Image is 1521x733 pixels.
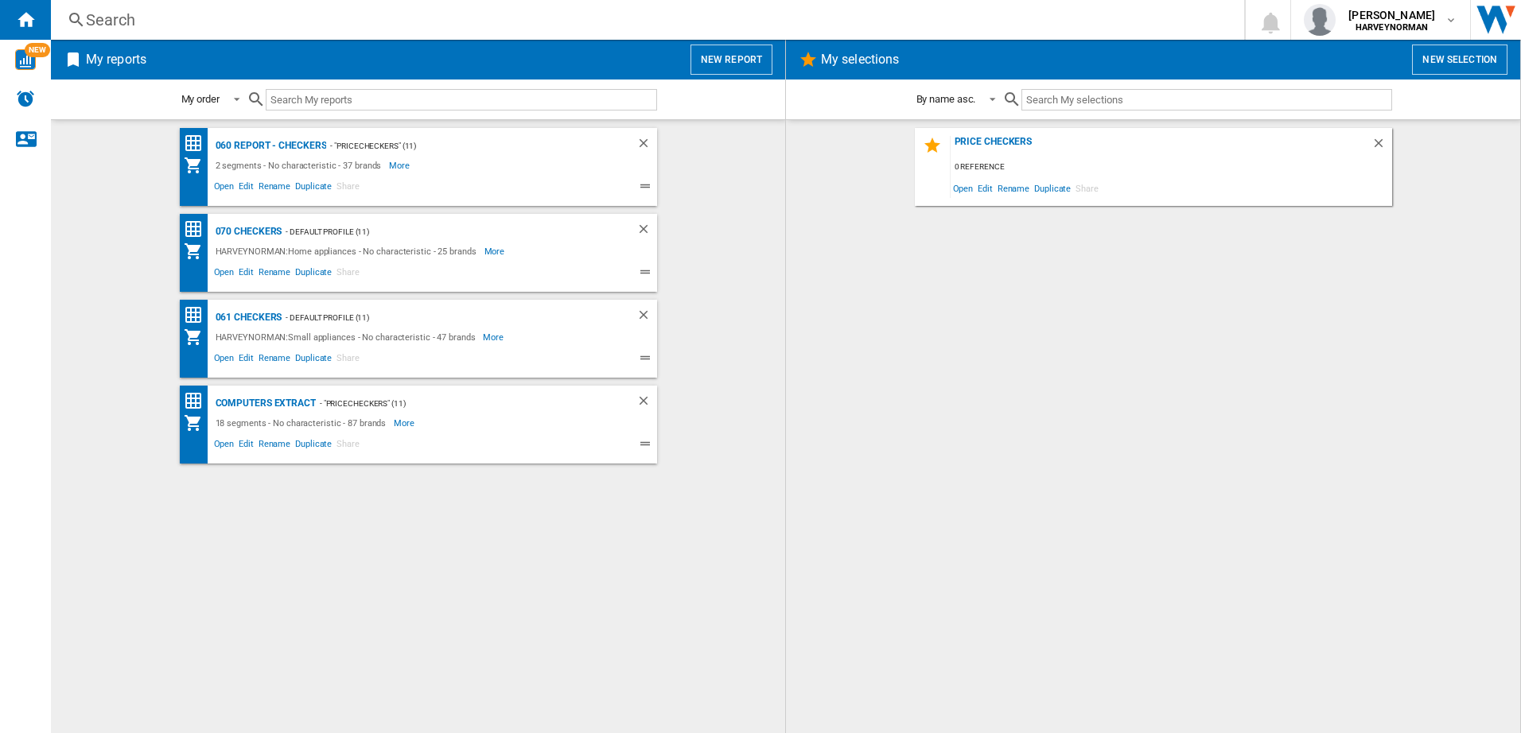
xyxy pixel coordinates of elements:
[184,242,212,261] div: My Assortment
[975,177,995,199] span: Edit
[636,136,657,156] div: Delete
[293,436,334,456] span: Duplicate
[636,394,657,413] div: Delete
[293,351,334,370] span: Duplicate
[236,351,256,370] span: Edit
[334,265,362,284] span: Share
[1348,7,1435,23] span: [PERSON_NAME]
[236,265,256,284] span: Edit
[184,134,212,153] div: Price Matrix
[256,265,293,284] span: Rename
[212,328,484,347] div: HARVEYNORMAN:Small appliances - No characteristic - 47 brands
[86,9,1203,31] div: Search
[1021,89,1391,111] input: Search My selections
[334,351,362,370] span: Share
[212,242,484,261] div: HARVEYNORMAN:Home appliances - No characteristic - 25 brands
[1356,22,1429,33] b: HARVEYNORMAN
[951,177,976,199] span: Open
[16,89,35,108] img: alerts-logo.svg
[690,45,772,75] button: New report
[256,179,293,198] span: Rename
[184,391,212,411] div: Price Matrix
[326,136,604,156] div: - "PriceCheckers" (11)
[256,351,293,370] span: Rename
[282,308,604,328] div: - Default profile (11)
[181,93,220,105] div: My order
[212,436,237,456] span: Open
[316,394,605,413] div: - "PriceCheckers" (11)
[212,179,237,198] span: Open
[636,308,657,328] div: Delete
[212,136,327,156] div: 060 report - Checkers
[818,45,902,75] h2: My selections
[212,308,282,328] div: 061 Checkers
[184,305,212,325] div: Price Matrix
[293,265,334,284] span: Duplicate
[394,413,417,432] span: More
[951,157,1392,177] div: 0 reference
[212,156,390,175] div: 2 segments - No characteristic - 37 brands
[256,436,293,456] span: Rename
[25,43,50,57] span: NEW
[184,219,212,239] div: Price Matrix
[184,328,212,347] div: My Assortment
[212,394,316,413] div: Computers extract
[1032,177,1073,199] span: Duplicate
[1304,4,1336,36] img: profile.jpg
[334,436,362,456] span: Share
[212,265,237,284] span: Open
[1371,136,1392,157] div: Delete
[636,222,657,242] div: Delete
[236,179,256,198] span: Edit
[212,222,282,242] div: 070 Checkers
[266,89,657,111] input: Search My reports
[212,413,395,432] div: 18 segments - No characteristic - 87 brands
[483,328,506,347] span: More
[1073,177,1101,199] span: Share
[293,179,334,198] span: Duplicate
[83,45,150,75] h2: My reports
[389,156,412,175] span: More
[236,436,256,456] span: Edit
[951,136,1371,157] div: Price Checkers
[212,351,237,370] span: Open
[916,93,976,105] div: By name asc.
[282,222,604,242] div: - Default profile (11)
[995,177,1032,199] span: Rename
[184,156,212,175] div: My Assortment
[15,49,36,70] img: wise-card.svg
[334,179,362,198] span: Share
[1412,45,1507,75] button: New selection
[484,242,508,261] span: More
[184,413,212,432] div: My Assortment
